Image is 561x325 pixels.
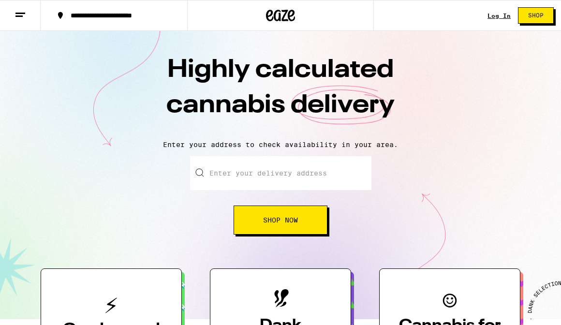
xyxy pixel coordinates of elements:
[234,206,327,235] button: Shop Now
[487,13,511,19] div: Log In
[111,53,450,133] h1: Highly calculated cannabis delivery
[10,141,551,148] p: Enter your address to check availability in your area.
[190,156,371,190] input: Enter your delivery address
[263,217,298,223] span: Shop Now
[518,7,554,24] button: Shop
[528,13,544,18] span: Shop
